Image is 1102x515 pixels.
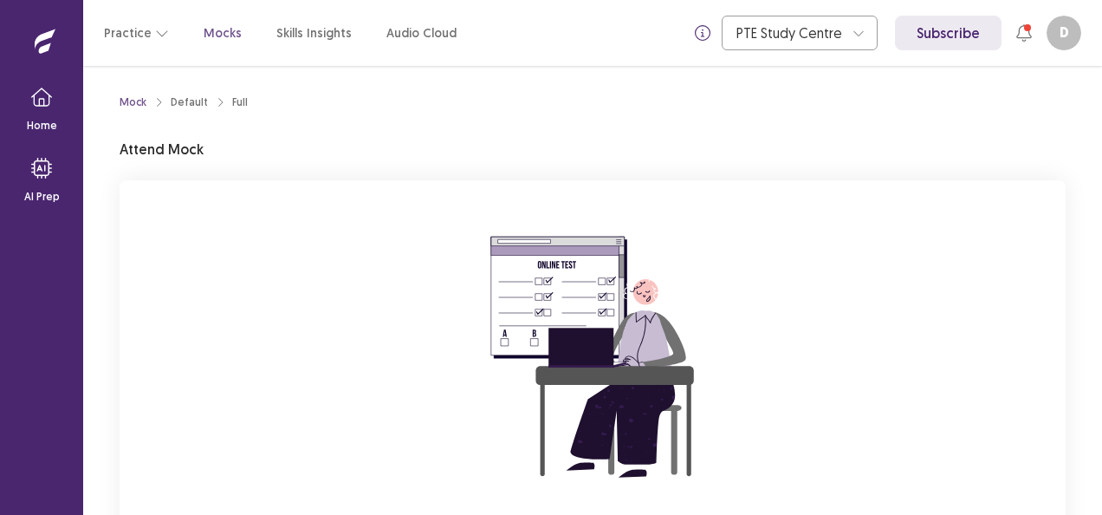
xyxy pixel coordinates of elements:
[1047,16,1081,50] button: D
[120,95,248,110] nav: breadcrumb
[120,139,204,160] p: Attend Mock
[104,17,169,49] button: Practice
[895,16,1002,50] a: Subscribe
[24,189,60,205] p: AI Prep
[386,24,457,42] a: Audio Cloud
[232,95,248,110] div: Full
[204,24,242,42] a: Mocks
[437,201,749,513] img: attend-mock
[736,16,844,49] div: PTE Study Centre
[120,95,146,110] a: Mock
[171,95,208,110] div: Default
[687,17,718,49] button: info
[27,118,57,134] p: Home
[276,24,352,42] a: Skills Insights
